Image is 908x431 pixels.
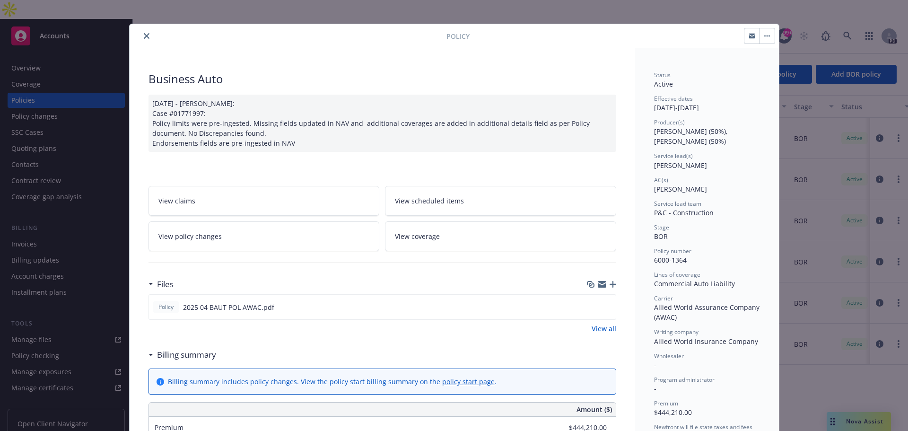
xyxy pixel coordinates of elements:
span: View coverage [395,231,440,241]
div: [DATE] - [DATE] [654,95,760,113]
span: Service lead(s) [654,152,693,160]
h3: Billing summary [157,349,216,361]
a: View policy changes [148,221,380,251]
button: close [141,30,152,42]
span: Policy [157,303,175,311]
span: Lines of coverage [654,271,700,279]
a: View all [592,324,616,334]
span: Status [654,71,671,79]
span: [PERSON_NAME] [654,185,707,194]
span: P&C - Construction [654,208,714,217]
a: View coverage [385,221,616,251]
div: Commercial Auto Liability [654,279,760,289]
div: [DATE] - [PERSON_NAME]: Case #01771997: Policy limits were pre-ingested. Missing fields updated i... [148,95,616,152]
a: policy start page [442,377,495,386]
span: Wholesaler [654,352,684,360]
span: Stage [654,223,669,231]
span: Service lead team [654,200,701,208]
span: Policy [446,31,470,41]
button: preview file [603,302,612,312]
span: Writing company [654,328,698,336]
span: Producer(s) [654,118,685,126]
span: Allied World Assurance Company (AWAC) [654,303,761,322]
span: View claims [158,196,195,206]
span: Amount ($) [576,405,612,414]
span: - [654,361,656,369]
button: download file [588,302,596,312]
span: [PERSON_NAME] (50%), [PERSON_NAME] (50%) [654,127,730,146]
a: View scheduled items [385,186,616,216]
a: View claims [148,186,380,216]
div: Billing summary [148,349,216,361]
span: AC(s) [654,176,668,184]
div: Files [148,278,174,290]
h3: Files [157,278,174,290]
span: Carrier [654,294,673,302]
span: - [654,384,656,393]
div: Billing summary includes policy changes. View the policy start billing summary on the . [168,377,497,387]
div: Business Auto [148,71,616,87]
span: Policy number [654,247,691,255]
span: 2025 04 BAUT POL AWAC.pdf [183,302,274,312]
span: Newfront will file state taxes and fees [654,423,752,431]
span: Premium [654,399,678,407]
span: Effective dates [654,95,693,103]
span: Allied World Insurance Company [654,337,758,346]
span: View scheduled items [395,196,464,206]
span: Program administrator [654,376,715,384]
span: BOR [654,232,668,241]
span: 6000-1364 [654,255,687,264]
span: View policy changes [158,231,222,241]
span: Active [654,79,673,88]
span: [PERSON_NAME] [654,161,707,170]
span: $444,210.00 [654,408,692,417]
